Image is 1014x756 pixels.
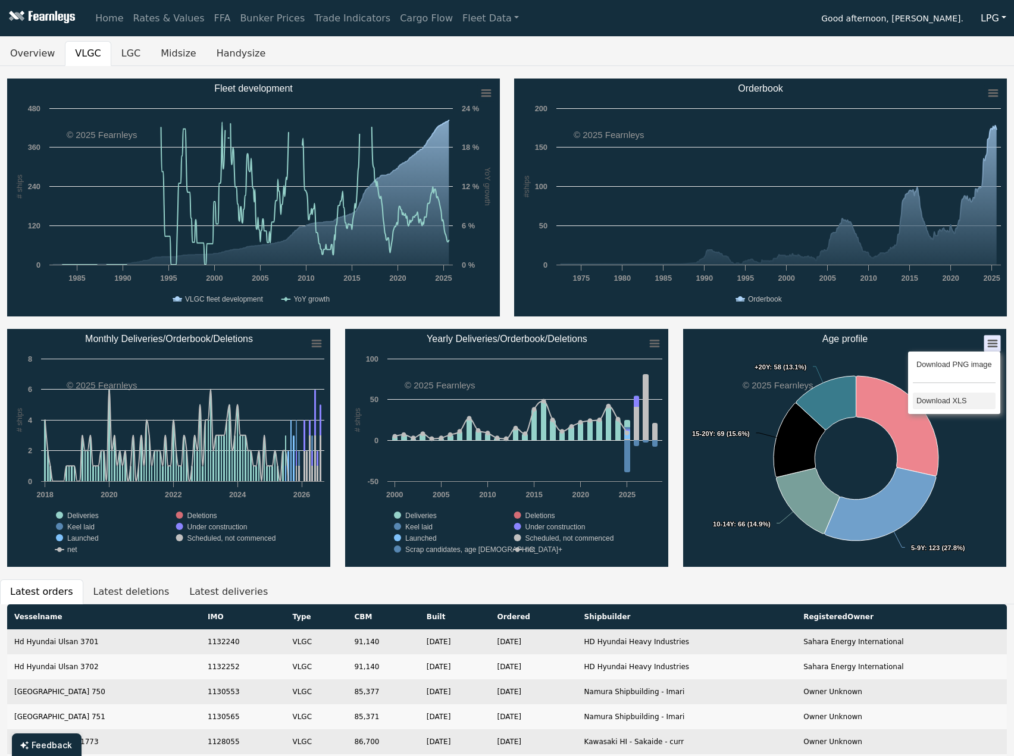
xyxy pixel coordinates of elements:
text: 360 [28,143,40,152]
text: Scheduled, not commenced [187,534,276,542]
td: 1128055 [201,729,285,754]
text: © 2025 Fearnleys [405,380,475,390]
text: © 2025 Fearnleys [67,380,137,390]
td: VLGC [285,729,347,754]
text: 1990 [696,274,713,283]
td: [DATE] [490,729,577,754]
text: 2000 [386,490,403,499]
text: Launched [405,534,437,542]
text: #ships [522,175,531,197]
td: 85,371 [347,704,419,729]
text: Scheduled, not commenced [525,534,614,542]
svg: Monthly Deliveries/Orderbook/Deletions [7,329,330,567]
text: 240 [28,182,40,191]
td: 1132252 [201,654,285,679]
text: -50 [367,477,378,486]
svg: Fleet development [7,79,500,316]
text: Keel laid [405,523,433,531]
text: 12 % [462,182,480,191]
text: Monthly Deliveries/Orderbook/Deletions [85,334,253,344]
text: 2020 [572,490,589,499]
tspan: 5-9Y [911,544,925,551]
text: 100 [366,355,378,363]
button: VLGC [65,41,111,66]
text: # ships [15,174,24,199]
text: 0 [374,436,378,445]
a: Trade Indicators [309,7,395,30]
td: VLGC [285,679,347,704]
svg: Age profile [683,329,1006,567]
td: Sahara Energy International [796,654,1007,679]
td: 86,700 [347,729,419,754]
li: Download PNG image [913,356,996,373]
text: YoY growth [293,295,330,303]
a: Rates & Values [129,7,209,30]
img: Fearnleys Logo [6,11,75,26]
text: 6 % [462,221,475,230]
a: Bunker Prices [235,7,309,30]
text: Keel laid [67,523,95,531]
td: 91,140 [347,629,419,654]
td: [DATE] [420,679,490,704]
text: 6 [28,385,32,394]
td: [DATE] [420,654,490,679]
text: 1985 [68,274,85,283]
span: Good afternoon, [PERSON_NAME]. [821,10,963,30]
text: 2005 [819,274,836,283]
td: Kawasaki Sakaide 1773 [7,729,201,754]
text: Deliveries [67,512,99,520]
text: Deletions [187,512,217,520]
text: Launched [67,534,99,542]
td: VLGC [285,704,347,729]
text: 1975 [573,274,590,283]
li: Download XLS [913,393,996,409]
text: 2000 [206,274,223,283]
text: 4 [28,416,33,425]
th: Shipbuilder [577,604,797,629]
text: : 123 (27.8%) [911,544,965,551]
td: 1130553 [201,679,285,704]
svg: Orderbook [514,79,1007,316]
button: Latest deliveries [179,579,278,604]
text: 2015 [901,274,918,283]
text: 2005 [252,274,268,283]
td: Namura Shipbuilding - Imari [577,679,797,704]
th: RegisteredOwner [796,604,1007,629]
text: 1980 [614,274,631,283]
td: HD Hyundai Heavy Industries [577,654,797,679]
text: © 2025 Fearnleys [743,380,813,390]
td: VLGC [285,654,347,679]
text: 2020 [389,274,406,283]
a: Home [90,7,128,30]
text: net [525,545,536,554]
text: © 2025 Fearnleys [67,130,137,140]
text: 2025 [619,490,636,499]
td: [DATE] [420,704,490,729]
text: 2010 [479,490,496,499]
th: Vesselname [7,604,201,629]
td: [DATE] [420,729,490,754]
th: CBM [347,604,419,629]
a: Cargo Flow [395,7,458,30]
text: 120 [28,221,40,230]
text: 2010 [298,274,314,283]
text: 1995 [160,274,177,283]
text: 150 [535,143,547,152]
text: VLGC fleet development [185,295,263,303]
button: LPG [973,7,1014,30]
td: Kawasaki HI - Sakaide - curr [577,729,797,754]
text: Age profile [822,334,868,344]
tspan: 15-20Y [692,430,714,437]
text: 1995 [737,274,754,283]
td: Owner Unknown [796,679,1007,704]
text: 0 [28,477,32,486]
text: Under construction [187,523,248,531]
a: Fleet Data [458,7,524,30]
text: 200 [535,104,547,113]
text: Under construction [525,523,586,531]
text: 2000 [778,274,795,283]
text: 50 [370,395,378,404]
th: Ordered [490,604,577,629]
text: 2010 [860,274,877,283]
tspan: +20Y [755,363,771,371]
